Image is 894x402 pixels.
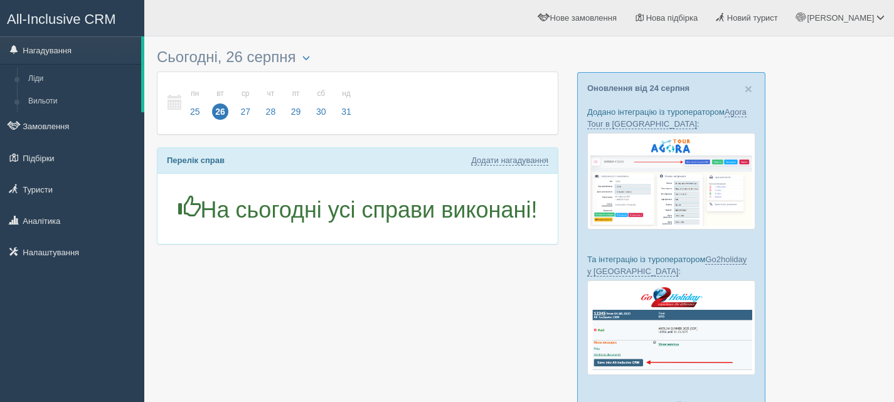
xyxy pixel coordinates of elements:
span: 29 [288,103,304,120]
img: agora-tour-%D0%B7%D0%B0%D1%8F%D0%B2%D0%BA%D0%B8-%D1%81%D1%80%D0%BC-%D0%B4%D0%BB%D1%8F-%D1%82%D1%8... [587,133,755,229]
a: Ліди [23,68,141,90]
span: All-Inclusive CRM [7,11,116,27]
small: ср [237,88,253,99]
a: Оновлення від 24 серпня [587,83,689,93]
span: × [745,82,752,96]
span: 25 [187,103,203,120]
span: [PERSON_NAME] [807,13,874,23]
a: All-Inclusive CRM [1,1,144,35]
b: Перелік справ [167,156,225,165]
a: вт 26 [208,82,232,125]
a: пт 29 [284,82,308,125]
span: Нове замовлення [550,13,617,23]
a: Додати нагадування [471,156,548,166]
a: Вильоти [23,90,141,113]
a: Go2holiday у [GEOGRAPHIC_DATA] [587,255,747,277]
small: нд [338,88,354,99]
small: вт [212,88,228,99]
small: чт [263,88,279,99]
h3: Сьогодні, 26 серпня [157,49,558,65]
span: 28 [263,103,279,120]
span: 31 [338,103,354,120]
h1: На сьогодні усі справи виконані! [167,196,548,223]
small: пт [288,88,304,99]
p: Та інтеграцію із туроператором : [587,253,755,277]
p: Додано інтеграцію із туроператором : [587,106,755,130]
span: 30 [313,103,329,120]
a: Agora Tour в [GEOGRAPHIC_DATA] [587,107,747,129]
img: go2holiday-bookings-crm-for-travel-agency.png [587,280,755,375]
a: пн 25 [183,82,207,125]
a: чт 28 [259,82,283,125]
span: 26 [212,103,228,120]
button: Close [745,82,752,95]
span: Новий турист [727,13,778,23]
a: нд 31 [334,82,355,125]
span: 27 [237,103,253,120]
small: пн [187,88,203,99]
a: сб 30 [309,82,333,125]
span: Нова підбірка [646,13,698,23]
small: сб [313,88,329,99]
a: ср 27 [233,82,257,125]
